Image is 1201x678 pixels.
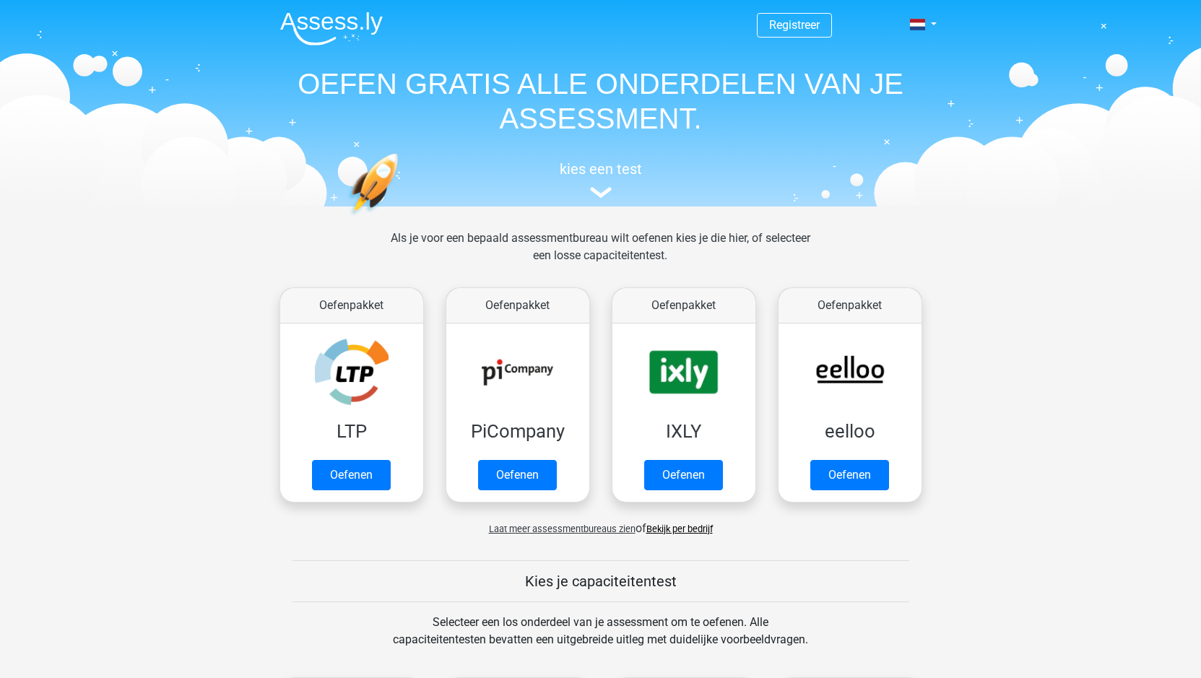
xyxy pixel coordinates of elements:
div: Selecteer een los onderdeel van je assessment om te oefenen. Alle capaciteitentesten bevatten een... [379,614,822,666]
img: assessment [590,187,612,198]
img: Assessly [280,12,383,45]
h5: Kies je capaciteitentest [292,573,909,590]
a: kies een test [269,160,933,199]
h1: OEFEN GRATIS ALLE ONDERDELEN VAN JE ASSESSMENT. [269,66,933,136]
div: of [269,508,933,537]
a: Bekijk per bedrijf [646,523,713,534]
a: Oefenen [478,460,557,490]
span: Laat meer assessmentbureaus zien [489,523,636,534]
a: Oefenen [644,460,723,490]
img: oefenen [348,153,454,284]
a: Registreer [769,18,820,32]
a: Oefenen [810,460,889,490]
h5: kies een test [269,160,933,178]
a: Oefenen [312,460,391,490]
div: Als je voor een bepaald assessmentbureau wilt oefenen kies je die hier, of selecteer een losse ca... [379,230,822,282]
